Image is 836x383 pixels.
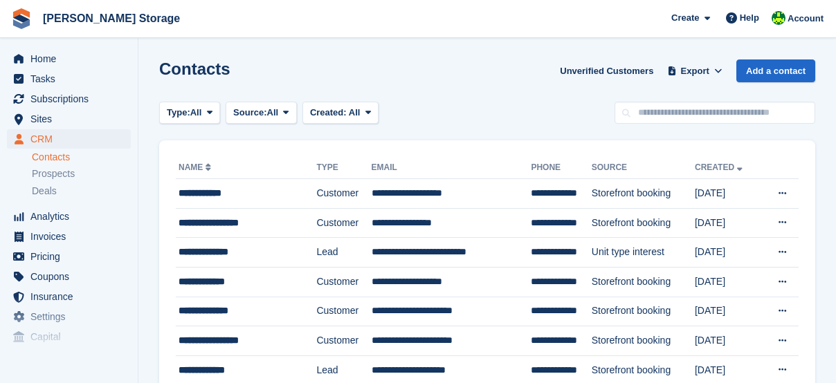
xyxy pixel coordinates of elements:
a: Created [695,162,745,172]
span: Analytics [30,207,113,226]
span: All [349,107,361,118]
td: Customer [316,208,371,238]
a: Prospects [32,167,131,181]
a: Unverified Customers [554,59,659,82]
span: Prospects [32,167,75,180]
td: [DATE] [695,267,761,297]
span: Created: [310,107,347,118]
span: Pricing [30,247,113,266]
span: All [267,106,279,120]
span: Insurance [30,287,113,306]
a: [PERSON_NAME] Storage [37,7,185,30]
a: menu [7,129,131,149]
a: Name [179,162,214,172]
button: Source: All [226,102,297,124]
span: Export [681,64,709,78]
th: Source [592,157,695,179]
a: Deals [32,184,131,198]
span: Home [30,49,113,68]
td: Customer [316,179,371,209]
th: Email [372,157,531,179]
span: Tasks [30,69,113,88]
td: [DATE] [695,238,761,268]
span: Type: [167,106,190,120]
span: Source: [233,106,266,120]
td: Storefront booking [592,297,695,326]
span: Coupons [30,267,113,286]
td: Unit type interest [592,238,695,268]
td: Storefront booking [592,267,695,297]
a: Add a contact [736,59,815,82]
a: menu [7,307,131,326]
span: Account [788,12,824,26]
span: All [190,106,202,120]
a: menu [7,267,131,286]
span: Help [740,11,759,25]
span: Invoices [30,227,113,246]
a: menu [7,327,131,346]
a: menu [7,247,131,266]
td: Customer [316,267,371,297]
button: Created: All [302,102,379,124]
td: [DATE] [695,326,761,356]
h1: Contacts [159,59,230,78]
td: Storefront booking [592,179,695,209]
span: Sites [30,109,113,129]
button: Export [664,59,725,82]
td: Storefront booking [592,326,695,356]
a: menu [7,109,131,129]
td: [DATE] [695,208,761,238]
span: Create [671,11,699,25]
span: Deals [32,185,57,198]
span: Settings [30,307,113,326]
span: Subscriptions [30,89,113,109]
th: Phone [531,157,591,179]
td: [DATE] [695,297,761,326]
td: Storefront booking [592,208,695,238]
a: menu [7,49,131,68]
td: Lead [316,238,371,268]
a: menu [7,207,131,226]
th: Type [316,157,371,179]
button: Type: All [159,102,220,124]
img: stora-icon-8386f47178a22dfd0bd8f6a31ec36ba5ce8667c1dd55bd0f319d3a0aa187defe.svg [11,8,32,29]
a: Contacts [32,151,131,164]
a: menu [7,89,131,109]
a: menu [7,227,131,246]
a: menu [7,69,131,88]
span: CRM [30,129,113,149]
td: Customer [316,297,371,326]
a: menu [7,287,131,306]
img: Claire Wilson [772,11,785,25]
span: Capital [30,327,113,346]
td: [DATE] [695,179,761,209]
td: Customer [316,326,371,356]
